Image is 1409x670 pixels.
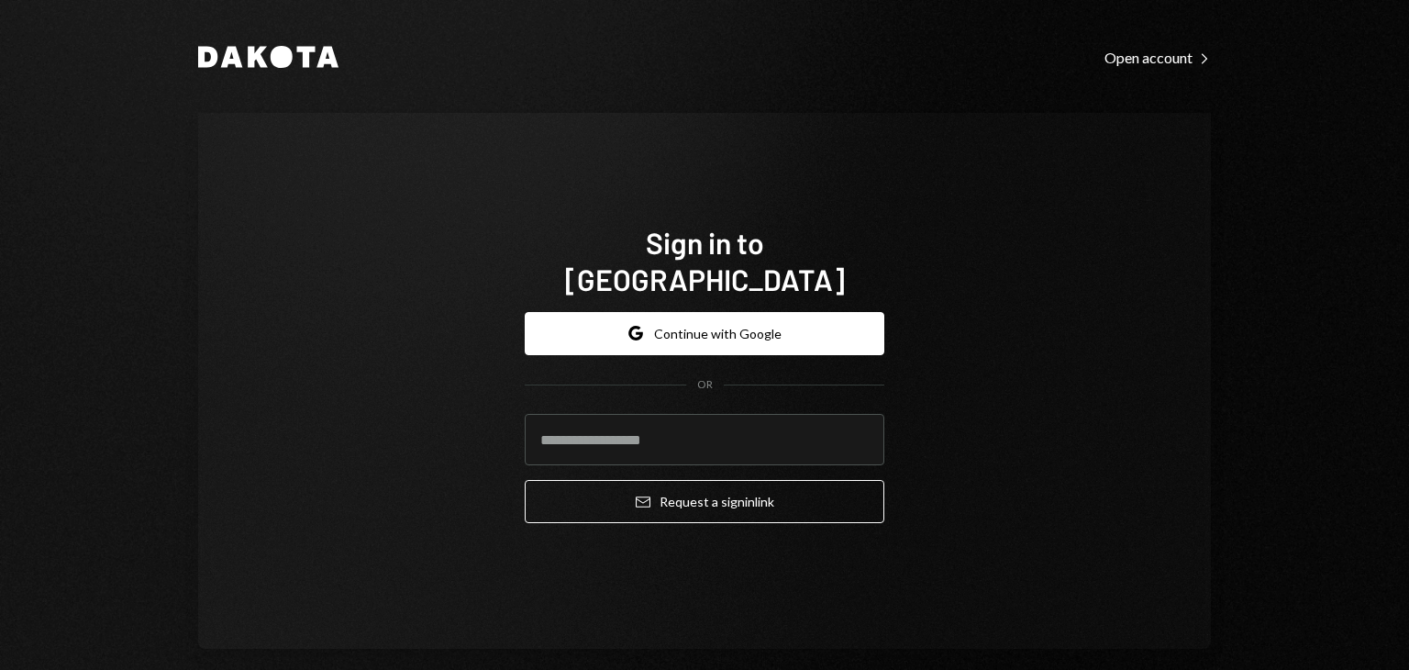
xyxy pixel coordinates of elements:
[525,312,884,355] button: Continue with Google
[697,377,713,393] div: OR
[1104,49,1211,67] div: Open account
[1104,47,1211,67] a: Open account
[525,224,884,297] h1: Sign in to [GEOGRAPHIC_DATA]
[525,480,884,523] button: Request a signinlink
